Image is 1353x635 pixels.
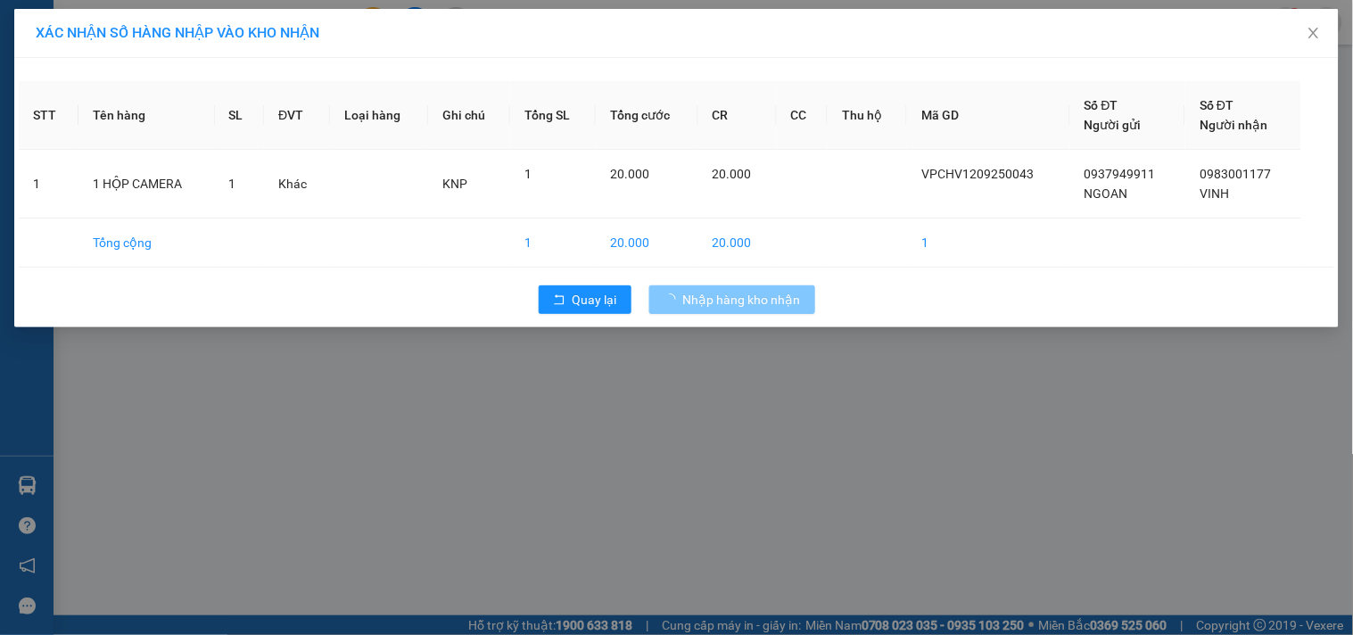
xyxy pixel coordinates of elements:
th: SL [215,81,264,150]
td: 1 [510,219,596,268]
span: 20.000 [713,167,752,181]
span: 0983001177 [1200,167,1271,181]
span: VINH [1200,186,1229,201]
th: CR [698,81,777,150]
span: 1 [229,177,236,191]
th: Tổng cước [596,81,697,150]
button: Close [1289,9,1339,59]
th: Tên hàng [78,81,215,150]
th: Ghi chú [428,81,510,150]
span: VPCHV1209250043 [921,167,1034,181]
span: Số ĐT [1085,98,1118,112]
span: rollback [553,293,565,308]
td: 1 [907,219,1070,268]
span: Nhập hàng kho nhận [683,290,801,309]
th: Loại hàng [330,81,428,150]
th: Thu hộ [828,81,907,150]
th: Tổng SL [510,81,596,150]
button: rollbackQuay lại [539,285,631,314]
span: Người gửi [1085,118,1142,132]
span: XÁC NHẬN SỐ HÀNG NHẬP VÀO KHO NHẬN [36,24,319,41]
span: 20.000 [610,167,649,181]
span: Số ĐT [1200,98,1233,112]
span: KNP [442,177,467,191]
span: Quay lại [573,290,617,309]
span: NGOAN [1085,186,1128,201]
span: Người nhận [1200,118,1267,132]
th: STT [19,81,78,150]
td: 20.000 [596,219,697,268]
span: 1 [524,167,532,181]
td: 1 [19,150,78,219]
span: loading [664,293,683,306]
th: ĐVT [264,81,330,150]
th: CC [777,81,829,150]
th: Mã GD [907,81,1070,150]
td: 1 HỘP CAMERA [78,150,215,219]
span: 0937949911 [1085,167,1156,181]
td: Tổng cộng [78,219,215,268]
td: Khác [264,150,330,219]
td: 20.000 [698,219,777,268]
span: close [1307,26,1321,40]
button: Nhập hàng kho nhận [649,285,815,314]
